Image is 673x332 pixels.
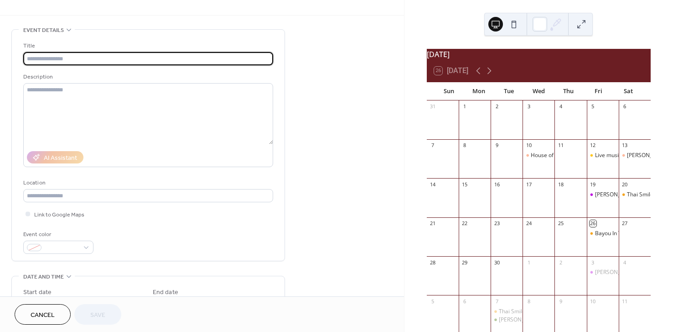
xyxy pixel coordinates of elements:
div: 8 [461,142,468,149]
div: 4 [557,103,564,110]
div: 12 [590,142,596,149]
div: Thai Smile Food Truck [619,191,651,199]
div: 20 [621,181,628,188]
div: 15 [461,181,468,188]
div: 9 [557,298,564,305]
div: House of [PERSON_NAME] & [PERSON_NAME] [531,152,647,159]
div: 3 [525,103,532,110]
div: 6 [621,103,628,110]
div: 16 [493,181,500,188]
div: 18 [557,181,564,188]
div: Thai Smile Food Truck [491,308,523,316]
div: 28 [430,259,436,266]
div: 31 [430,103,436,110]
div: 2 [493,103,500,110]
div: 25 [557,220,564,227]
div: 27 [621,220,628,227]
div: 11 [557,142,564,149]
div: 29 [461,259,468,266]
div: 11 [621,298,628,305]
div: Thu [554,82,584,100]
div: Mon [464,82,494,100]
div: 3 [590,259,596,266]
div: Bayou In The Pines - Food Truck [587,230,619,237]
div: End date [153,288,178,297]
div: 1 [525,259,532,266]
div: 23 [493,220,500,227]
div: Location [23,178,271,188]
span: Cancel [31,311,55,320]
div: 17 [525,181,532,188]
div: Start date [23,288,52,297]
div: 7 [430,142,436,149]
div: Higgins & Son Barbecue Food Truck [587,269,619,276]
button: Cancel [15,304,71,325]
div: Live music with Danny Mull [587,152,619,159]
div: Fri [584,82,614,100]
div: 10 [590,298,596,305]
div: 14 [430,181,436,188]
div: 6 [461,298,468,305]
div: [DATE] [427,49,651,60]
span: Date and time [23,272,64,282]
div: 5 [430,298,436,305]
span: Link to Google Maps [34,210,84,220]
div: 21 [430,220,436,227]
div: Thai Smile Food Truck [499,308,554,316]
div: George's Food Truck [619,152,651,159]
div: 1 [461,103,468,110]
div: 30 [493,259,500,266]
div: Event color [23,230,92,239]
div: 5 [590,103,596,110]
div: 19 [590,181,596,188]
div: 13 [621,142,628,149]
div: Sat [613,82,643,100]
div: 9 [493,142,500,149]
div: Higgins & Son Barbecue Food Truck [587,191,619,199]
div: 24 [525,220,532,227]
div: [PERSON_NAME] [PERSON_NAME] Live Music [499,316,614,324]
div: Title [23,41,271,51]
div: Eck McCanless Live Music [491,316,523,324]
div: Sun [434,82,464,100]
div: Tue [494,82,524,100]
div: 26 [590,220,596,227]
div: 10 [525,142,532,149]
div: House of Odell & Luella [523,152,554,159]
div: 4 [621,259,628,266]
div: 2 [557,259,564,266]
div: Wed [523,82,554,100]
span: Event details [23,26,64,35]
div: 8 [525,298,532,305]
div: 22 [461,220,468,227]
div: 7 [493,298,500,305]
div: Description [23,72,271,82]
